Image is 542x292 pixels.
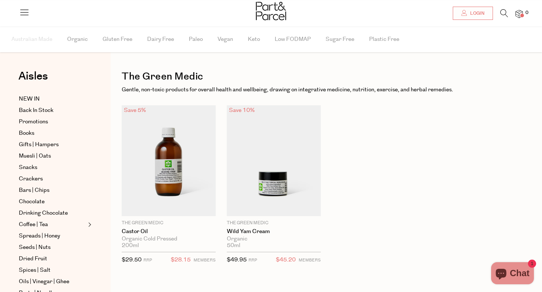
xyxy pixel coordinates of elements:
a: Drinking Chocolate [19,209,86,218]
span: Plastic Free [369,27,399,52]
span: $28.15 [171,255,191,265]
span: $49.95 [227,256,247,264]
img: Part&Parcel [256,2,286,20]
inbox-online-store-chat: Shopify online store chat [489,262,536,286]
span: Sugar Free [326,27,354,52]
span: Spreads | Honey [19,232,60,240]
a: Back In Stock [19,106,86,115]
h1: The Green Medic [122,68,531,85]
a: Oils | Vinegar | Ghee [19,277,86,286]
span: Aisles [18,68,48,84]
span: Back In Stock [19,106,53,115]
a: Snacks [19,163,86,172]
span: Dried Fruit [19,254,47,263]
span: Promotions [19,117,48,126]
a: Dried Fruit [19,254,86,263]
a: Muesli | Oats [19,152,86,161]
a: Bars | Chips [19,186,86,195]
a: Spices | Salt [19,266,86,275]
a: Crackers [19,175,86,183]
span: $45.20 [276,255,296,265]
a: Gifts | Hampers [19,140,86,149]
span: Gifts | Hampers [19,140,59,149]
a: 0 [515,10,523,18]
div: Organic Cold Pressed [122,236,216,242]
a: NEW IN [19,95,86,103]
span: Low FODMAP [275,27,311,52]
small: RRP [143,257,152,263]
small: RRP [249,257,257,263]
span: Coffee | Tea [19,220,48,229]
p: Gentle, non-toxic products for overall health and wellbeing, drawing on integrative medicine, nut... [122,85,531,95]
span: Bars | Chips [19,186,49,195]
div: Save 10% [227,105,257,115]
a: Chocolate [19,197,86,206]
span: 50ml [227,242,240,249]
button: Expand/Collapse Coffee | Tea [86,220,91,229]
span: Muesli | Oats [19,152,51,161]
span: 200ml [122,242,139,249]
div: Organic [227,236,321,242]
a: Castor Oil [122,228,216,235]
a: Coffee | Tea [19,220,86,229]
a: Login [453,7,493,20]
a: Aisles [18,71,48,89]
span: Seeds | Nuts [19,243,51,252]
span: Login [468,10,484,17]
span: Dairy Free [147,27,174,52]
span: NEW IN [19,95,40,103]
a: Promotions [19,117,86,126]
span: $29.50 [122,256,142,264]
span: Crackers [19,175,43,183]
a: Spreads | Honey [19,232,86,240]
img: Castor Oil [122,105,216,216]
a: Wild Yam Cream [227,228,321,235]
p: The Green Medic [227,220,321,226]
span: Vegan [218,27,233,52]
span: Drinking Chocolate [19,209,68,218]
small: MEMBERS [299,257,321,263]
span: Paleo [189,27,203,52]
span: Snacks [19,163,37,172]
span: Keto [248,27,260,52]
span: 0 [524,10,530,16]
span: Organic [67,27,88,52]
span: Gluten Free [103,27,132,52]
span: Chocolate [19,197,45,206]
span: Spices | Salt [19,266,51,275]
p: The Green Medic [122,220,216,226]
img: Wild Yam Cream [227,105,321,216]
span: Oils | Vinegar | Ghee [19,277,69,286]
small: MEMBERS [194,257,216,263]
a: Seeds | Nuts [19,243,86,252]
a: Books [19,129,86,138]
span: Australian Made [11,27,52,52]
div: Save 5% [122,105,148,115]
span: Books [19,129,34,138]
